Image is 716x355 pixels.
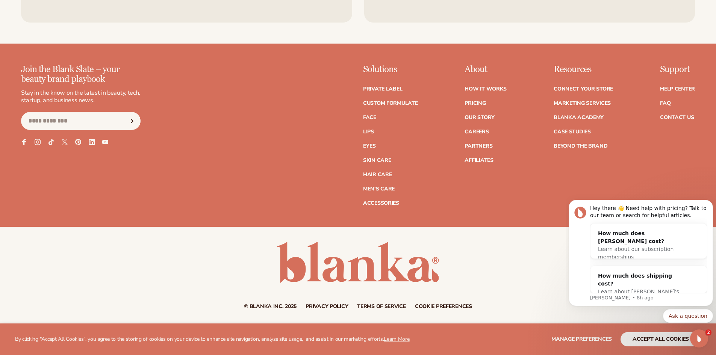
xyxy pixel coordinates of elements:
button: Manage preferences [551,332,612,346]
iframe: Intercom notifications message [566,189,716,335]
a: Privacy policy [306,304,348,309]
a: Terms of service [357,304,406,309]
a: Careers [465,129,489,134]
button: go back [5,3,19,17]
button: accept all cookies [621,332,701,346]
a: Skin Care [363,158,391,163]
a: Pricing [465,101,486,106]
a: Affiliates [465,158,493,163]
p: Stay in the know on the latest in beauty, tech, startup, and business news. [21,89,141,105]
p: Support [660,65,695,74]
p: Join the Blank Slate – your beauty brand playbook [21,65,141,85]
button: Subscribe [124,112,140,130]
a: Face [363,115,376,120]
a: Help Center [660,86,695,92]
a: Contact Us [660,115,694,120]
p: By clicking "Accept All Cookies", you agree to the storing of cookies on your device to enhance s... [15,336,410,343]
p: Resources [554,65,613,74]
a: Lips [363,129,374,134]
a: Eyes [363,144,376,149]
a: FAQ [660,101,671,106]
a: Case Studies [554,129,591,134]
a: Custom formulate [363,101,418,106]
div: Close [240,3,254,17]
a: Our Story [465,115,494,120]
a: Blanka Academy [554,115,604,120]
p: About [465,65,507,74]
a: Beyond the brand [554,144,608,149]
button: Collapse window [226,3,240,17]
a: Learn More [384,335,409,343]
a: Cookie preferences [415,304,472,309]
a: Men's Care [363,186,395,192]
a: How It Works [465,86,507,92]
small: © Blanka Inc. 2025 [244,303,297,310]
a: Marketing services [554,101,611,106]
span: 2 [705,329,711,335]
a: Private label [363,86,402,92]
span: Manage preferences [551,335,612,343]
a: Connect your store [554,86,613,92]
a: Partners [465,144,492,149]
p: Solutions [363,65,418,74]
a: Hair Care [363,172,392,177]
a: Accessories [363,201,399,206]
iframe: Intercom live chat [690,329,708,347]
